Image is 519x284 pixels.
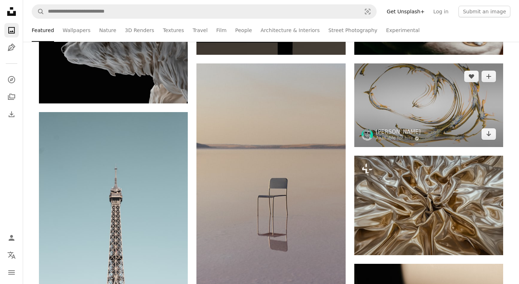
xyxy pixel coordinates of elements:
[4,90,19,104] a: Collections
[63,19,90,42] a: Wallpapers
[382,6,429,17] a: Get Unsplash+
[196,172,345,178] a: A lone chair sits in a shallow body of water.
[354,202,503,208] a: A close up view of a metallic cloth
[235,19,252,42] a: People
[163,19,184,42] a: Textures
[99,19,116,42] a: Nature
[354,63,503,147] img: Abstract swirling gold and white paint strokes
[125,19,154,42] a: 3D Renders
[328,19,377,42] a: Street Photography
[4,107,19,121] a: Download History
[429,6,453,17] a: Log in
[4,248,19,262] button: Language
[4,265,19,280] button: Menu
[192,19,208,42] a: Travel
[4,40,19,55] a: Illustrations
[482,128,496,140] a: Download
[39,50,188,57] a: A close up of a statue of a dog on a black background
[458,6,510,17] button: Submit an image
[354,156,503,255] img: A close up view of a metallic cloth
[216,19,226,42] a: Film
[376,128,421,136] a: [PERSON_NAME]
[4,4,19,20] a: Home — Unsplash
[4,23,19,37] a: Photos
[464,71,479,82] button: Like
[39,4,188,103] img: A close up of a statue of a dog on a black background
[261,19,320,42] a: Architecture & Interiors
[359,5,376,18] button: Visual search
[4,231,19,245] a: Log in / Sign up
[39,221,188,227] a: Eiffel tower against a clear sky
[4,72,19,87] a: Explore
[361,129,373,141] img: Go to Logan Voss's profile
[386,19,420,42] a: Experimental
[32,5,44,18] button: Search Unsplash
[32,4,377,19] form: Find visuals sitewide
[354,102,503,108] a: Abstract swirling gold and white paint strokes
[376,136,421,141] a: Available for hire
[482,71,496,82] button: Add to Collection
